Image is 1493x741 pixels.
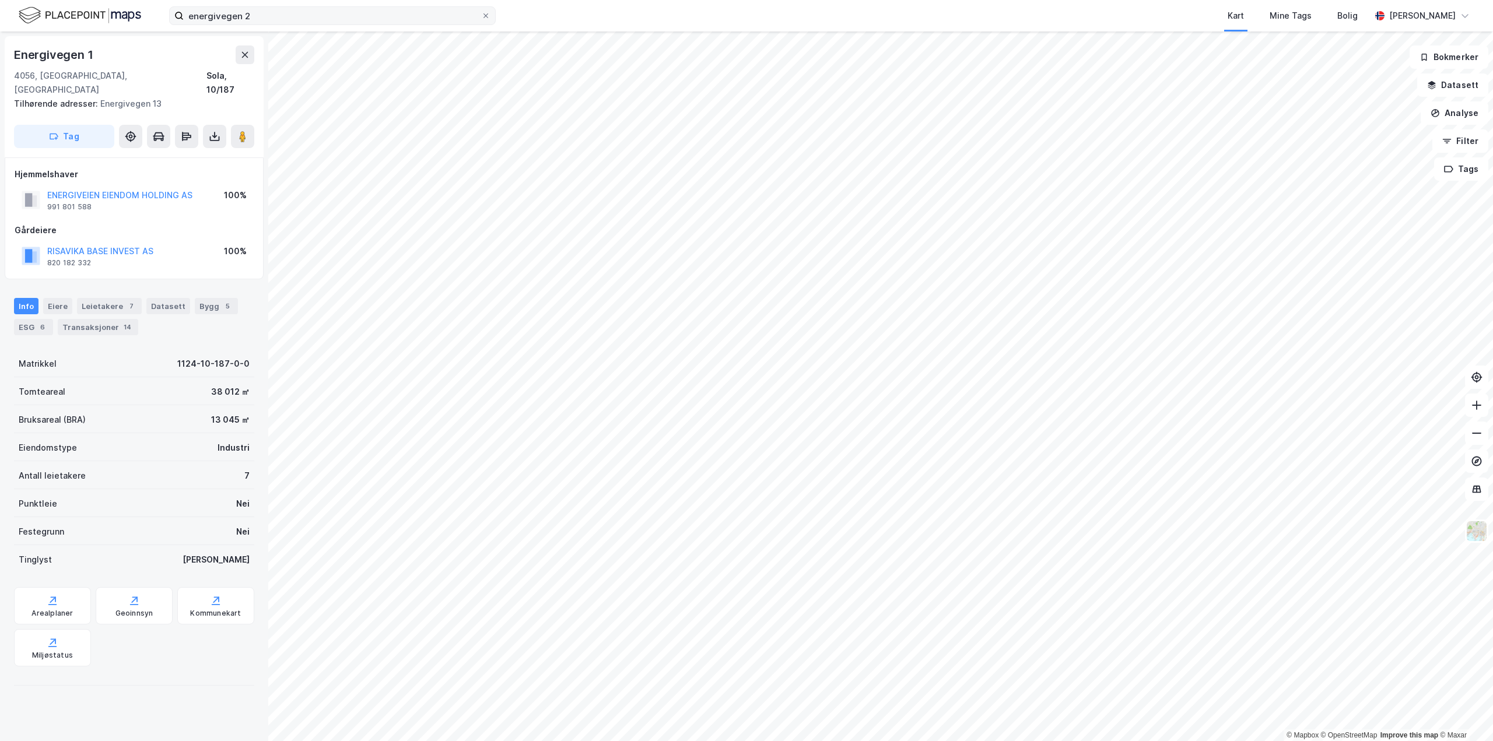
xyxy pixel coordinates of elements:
[236,525,250,539] div: Nei
[1466,520,1488,542] img: Z
[190,609,241,618] div: Kommunekart
[19,413,86,427] div: Bruksareal (BRA)
[1432,129,1488,153] button: Filter
[244,469,250,483] div: 7
[115,609,153,618] div: Geoinnsyn
[14,319,53,335] div: ESG
[47,258,91,268] div: 820 182 332
[146,298,190,314] div: Datasett
[14,97,245,111] div: Energivegen 13
[47,202,92,212] div: 991 801 588
[15,223,254,237] div: Gårdeiere
[125,300,137,312] div: 7
[1270,9,1312,23] div: Mine Tags
[19,357,57,371] div: Matrikkel
[195,298,238,314] div: Bygg
[1337,9,1358,23] div: Bolig
[211,413,250,427] div: 13 045 ㎡
[1228,9,1244,23] div: Kart
[224,244,247,258] div: 100%
[1321,731,1378,739] a: OpenStreetMap
[31,609,73,618] div: Arealplaner
[1287,731,1319,739] a: Mapbox
[58,319,138,335] div: Transaksjoner
[19,525,64,539] div: Festegrunn
[177,357,250,371] div: 1124-10-187-0-0
[218,441,250,455] div: Industri
[1421,101,1488,125] button: Analyse
[206,69,254,97] div: Sola, 10/187
[211,385,250,399] div: 38 012 ㎡
[15,167,254,181] div: Hjemmelshaver
[14,298,38,314] div: Info
[184,7,481,24] input: Søk på adresse, matrikkel, gårdeiere, leietakere eller personer
[236,497,250,511] div: Nei
[121,321,134,333] div: 14
[19,441,77,455] div: Eiendomstype
[1410,45,1488,69] button: Bokmerker
[43,298,72,314] div: Eiere
[1435,685,1493,741] iframe: Chat Widget
[14,69,206,97] div: 4056, [GEOGRAPHIC_DATA], [GEOGRAPHIC_DATA]
[19,5,141,26] img: logo.f888ab2527a4732fd821a326f86c7f29.svg
[19,469,86,483] div: Antall leietakere
[14,45,95,64] div: Energivegen 1
[1417,73,1488,97] button: Datasett
[77,298,142,314] div: Leietakere
[32,651,73,660] div: Miljøstatus
[1380,731,1438,739] a: Improve this map
[19,497,57,511] div: Punktleie
[222,300,233,312] div: 5
[19,385,65,399] div: Tomteareal
[14,125,114,148] button: Tag
[19,553,52,567] div: Tinglyst
[224,188,247,202] div: 100%
[1389,9,1456,23] div: [PERSON_NAME]
[37,321,48,333] div: 6
[1434,157,1488,181] button: Tags
[14,99,100,108] span: Tilhørende adresser:
[183,553,250,567] div: [PERSON_NAME]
